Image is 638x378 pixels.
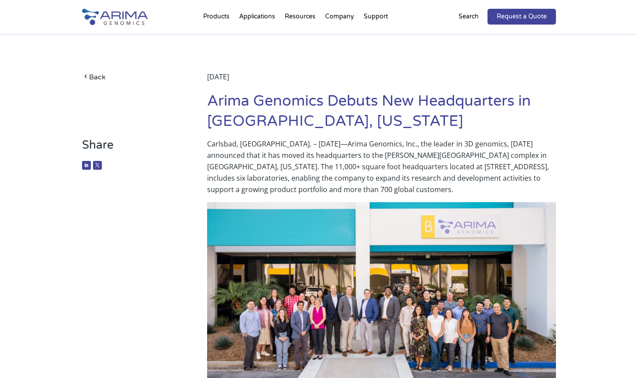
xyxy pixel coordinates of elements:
[82,9,148,25] img: Arima-Genomics-logo
[207,138,556,202] p: Carlsbad, [GEOGRAPHIC_DATA]. – [DATE]—Arima Genomics, Inc., the leader in 3D genomics, [DATE] ann...
[207,91,556,138] h1: Arima Genomics Debuts New Headquarters in [GEOGRAPHIC_DATA], [US_STATE]
[487,9,556,25] a: Request a Quote
[82,138,181,159] h3: Share
[459,11,479,22] p: Search
[207,71,556,91] div: [DATE]
[82,71,181,83] a: Back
